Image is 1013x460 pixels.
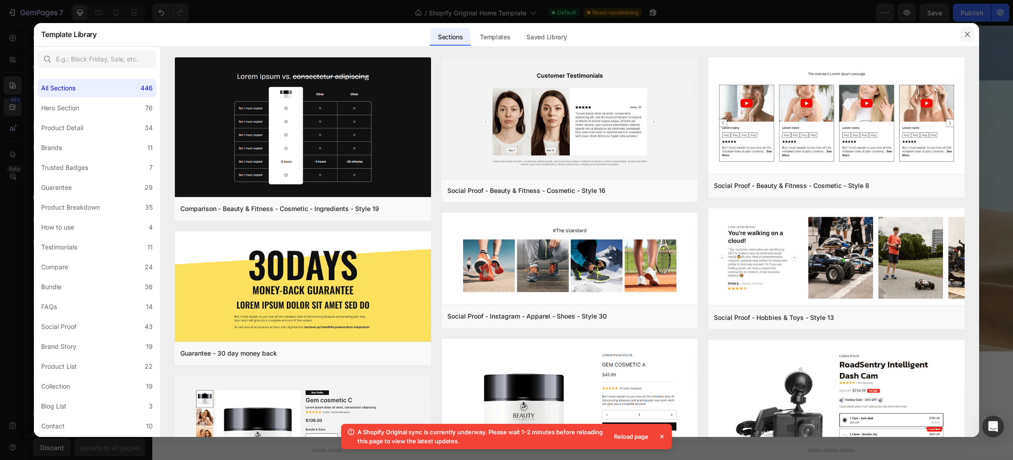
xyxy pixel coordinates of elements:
div: 19 [146,341,153,352]
input: E.g.: Black Friday, Sale, etc. [38,50,156,68]
div: 36 [145,282,153,292]
div: Social Proof [41,321,76,332]
button: Get started [402,214,459,238]
div: Open Intercom Messenger [982,416,1004,437]
img: sp13.png [708,208,965,307]
div: 7 [149,162,153,173]
div: Product Breakdown [41,202,100,213]
div: Hero Section [41,103,79,113]
img: g30.png [175,231,431,343]
div: Compare [41,262,68,272]
div: Brand Story [41,341,76,352]
h2: Template Library [41,23,97,46]
div: This is your text block. Click to edit and make it your own. Share your product's story or servic... [167,179,694,207]
div: 11 [147,242,153,253]
div: 19 [146,381,153,392]
img: c19.png [175,57,431,199]
div: Social Proof - Beauty & Fitness - Cosmetic - Style 8 [714,180,869,191]
span: inspired by CRO experts [329,371,391,379]
img: sp8.png [708,57,965,176]
div: All Sections [41,83,75,94]
div: 43 [145,321,153,332]
img: sp16.png [442,57,698,180]
div: 29 [145,182,153,193]
div: Add blank section [470,359,525,369]
div: Product List [41,361,77,372]
div: 11 [147,142,153,153]
div: Guarantee - 30 day money back [180,348,277,359]
div: Social Proof - Instagram - Apparel - Shoes - Style 30 [447,311,607,322]
div: Choose templates [333,359,388,369]
span: from URL or image [403,371,451,379]
h2: Click here to edit heading [167,143,694,172]
div: Guarantee [41,182,72,193]
span: then drag & drop elements [464,371,531,379]
div: Get started [413,220,448,233]
div: Sections [431,28,470,46]
div: 76 [145,103,153,113]
div: Saved Library [519,28,574,46]
div: Generate layout [404,359,451,369]
div: 14 [146,301,153,312]
div: Trusted Badges [41,162,88,173]
div: Blog List [41,401,66,412]
div: 22 [145,361,153,372]
div: Bundle [41,282,61,292]
div: Collection [41,381,70,392]
div: Brands [41,142,62,153]
div: 34 [145,122,153,133]
div: How to use [41,222,74,233]
div: FAQs [41,301,57,312]
img: sp30.png [442,213,698,306]
p: A Shopify Original sync is currently underway. Please wait 1-2 minutes before reloading this page... [357,427,605,446]
div: Social Proof - Beauty & Fitness - Cosmetic - Style 16 [447,185,605,196]
div: Social Proof - Hobbies & Toys - Style 13 [714,312,834,323]
div: 4 [149,222,153,233]
div: Templates [473,28,517,46]
div: Testimonials [41,242,77,253]
div: Reload page [609,430,654,443]
div: 446 [141,83,153,94]
div: Comparison - Beauty & Fitness - Cosmetic - Ingredients - Style 19 [180,203,379,214]
div: 3 [149,401,153,412]
span: Add section [409,339,452,349]
div: Contact [41,421,65,432]
div: 24 [145,262,153,272]
div: 10 [146,421,153,432]
div: Product Detail [41,122,83,133]
div: 35 [145,202,153,213]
